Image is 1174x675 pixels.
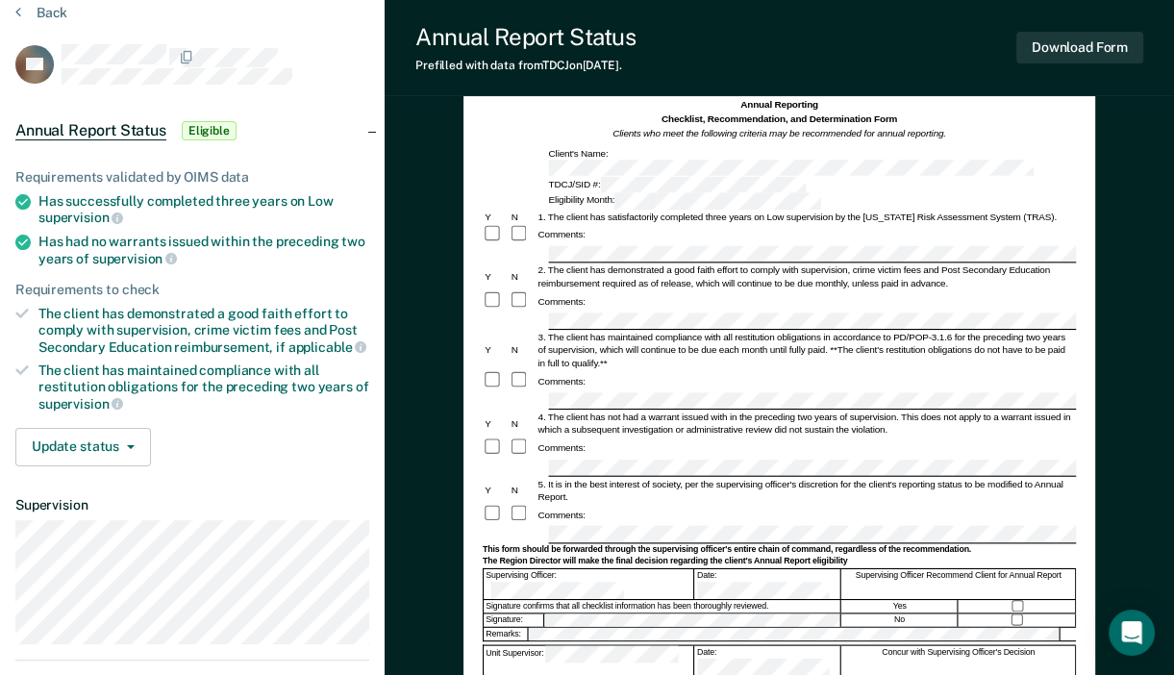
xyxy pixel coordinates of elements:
div: No [841,613,958,627]
div: N [510,211,537,223]
dt: Supervision [15,497,369,513]
button: Back [15,4,67,21]
div: Y [483,484,510,496]
div: Has successfully completed three years on Low [38,193,369,226]
div: Comments: [536,441,587,454]
div: Comments: [536,229,587,241]
strong: Annual Reporting [740,99,818,110]
div: Prefilled with data from TDCJ on [DATE] . [415,59,636,72]
div: Remarks: [484,628,529,641]
div: Supervising Officer Recommend Client for Annual Report [841,570,1076,599]
div: 2. The client has demonstrated a good faith effort to comply with supervision, crime victim fees ... [536,264,1076,290]
div: Y [483,271,510,284]
div: N [510,417,537,430]
span: supervision [38,396,123,412]
div: Comments: [536,375,587,387]
div: N [510,271,537,284]
div: Comments: [536,295,587,308]
div: Unit Supervisor: [484,646,694,675]
div: Requirements to check [15,282,369,298]
div: 4. The client has not had a warrant issued with in the preceding two years of supervision. This d... [536,411,1076,437]
div: N [510,344,537,357]
div: Concur with Supervising Officer's Decision [841,646,1076,675]
div: Supervising Officer: [484,570,694,599]
div: TDCJ/SID #: [546,177,808,193]
div: The client has maintained compliance with all restitution obligations for the preceding two years of [38,362,369,412]
div: Annual Report Status [415,23,636,51]
div: Comments: [536,509,587,521]
div: Signature: [484,613,544,627]
div: Y [483,344,510,357]
div: The Region Director will make the final decision regarding the client's Annual Report eligibility [483,557,1076,567]
div: Open Intercom Messenger [1109,610,1155,656]
span: Annual Report Status [15,121,166,140]
div: Client's Name: [546,146,1076,175]
em: Clients who meet the following criteria may be recommended for annual reporting. [612,128,946,138]
div: Has had no warrants issued within the preceding two years of [38,234,369,266]
div: Date: [695,646,840,675]
div: The client has demonstrated a good faith effort to comply with supervision, crime victim fees and... [38,306,369,355]
span: supervision [38,210,123,225]
div: Y [483,211,510,223]
span: Eligible [182,121,237,140]
div: This form should be forwarded through the supervising officer's entire chain of command, regardle... [483,544,1076,555]
span: supervision [92,251,177,266]
div: Date: [695,570,840,599]
strong: Checklist, Recommendation, and Determination Form [662,113,897,124]
span: applicable [288,339,366,355]
div: Requirements validated by OIMS data [15,169,369,186]
div: 1. The client has satisfactorily completed three years on Low supervision by the [US_STATE] Risk ... [536,211,1076,223]
div: Y [483,417,510,430]
div: Eligibility Month: [546,193,822,210]
div: Yes [842,600,959,612]
div: Signature confirms that all checklist information has been thoroughly reviewed. [484,600,840,612]
button: Update status [15,428,151,466]
button: Download Form [1016,32,1143,63]
div: 5. It is in the best interest of society, per the supervising officer's discretion for the client... [536,478,1076,504]
div: N [510,484,537,496]
div: 3. The client has maintained compliance with all restitution obligations in accordance to PD/POP-... [536,332,1076,370]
